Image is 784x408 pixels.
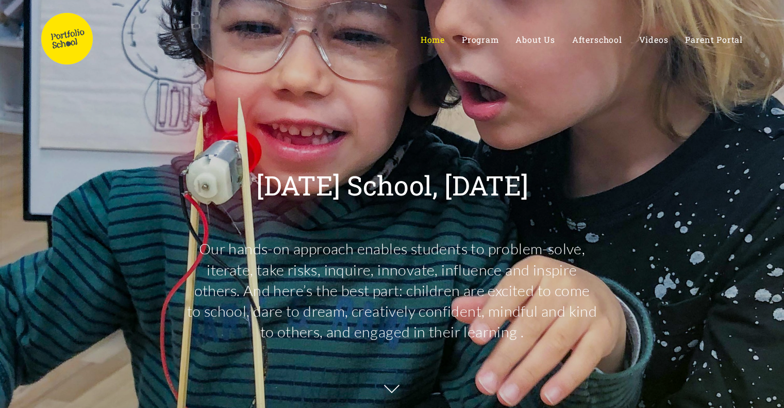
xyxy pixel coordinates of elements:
[515,34,555,45] span: About Us
[41,13,93,64] img: Portfolio School
[186,238,598,342] p: Our hands-on approach enables students to problem-solve, iterate, take risks, inquire, innovate, ...
[685,34,743,45] span: Parent Portal
[639,34,669,45] span: Videos
[685,35,743,44] a: Parent Portal
[639,35,669,44] a: Videos
[421,35,445,44] a: Home
[421,34,445,45] span: Home
[572,35,622,44] a: Afterschool
[256,172,528,199] p: [DATE] School, [DATE]
[462,34,499,45] span: Program
[572,34,622,45] span: Afterschool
